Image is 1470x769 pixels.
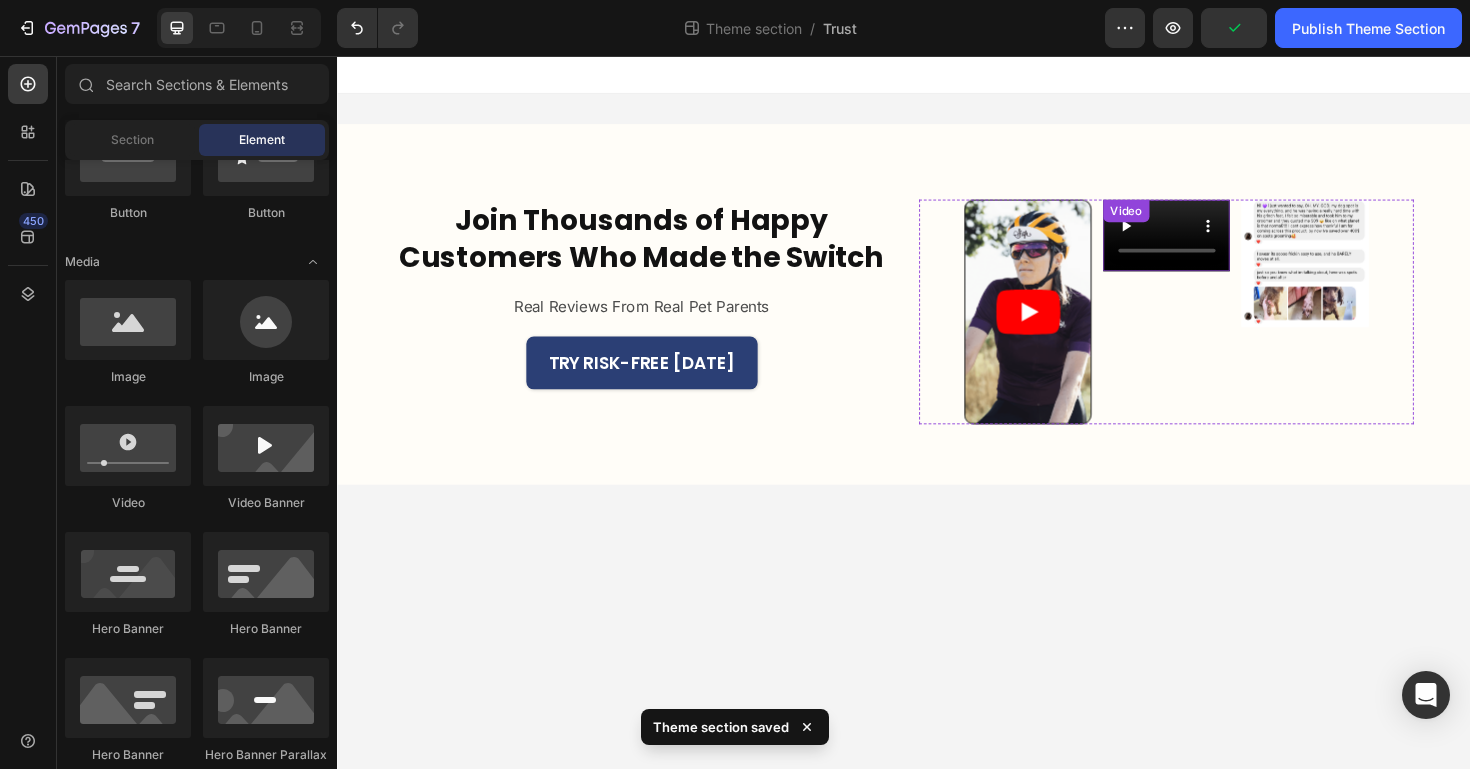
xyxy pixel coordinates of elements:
[65,204,191,222] div: Button
[337,56,1470,769] iframe: Design area
[111,131,154,149] span: Section
[203,746,329,764] div: Hero Banner Parallax
[203,620,329,638] div: Hero Banner
[239,131,285,149] span: Element
[297,246,329,278] span: Toggle open
[8,8,149,48] button: 7
[65,253,100,271] span: Media
[702,18,806,39] span: Theme section
[1275,8,1462,48] button: Publish Theme Section
[697,247,765,295] button: Play
[810,18,815,39] span: /
[811,152,946,228] video: Video
[653,717,789,737] p: Theme section saved
[823,18,857,39] span: Trust
[65,368,191,386] div: Image
[19,213,48,229] div: 450
[203,494,329,512] div: Video Banner
[65,494,191,512] div: Video
[1292,18,1445,39] div: Publish Theme Section
[203,204,329,222] div: Button
[131,16,140,40] p: 7
[65,64,329,104] input: Search Sections & Elements
[337,8,418,48] div: Undo/Redo
[957,152,1092,287] img: gempages_577589852464218898-d77cb240-914f-4f25-a515-e1e97cde3de3.png
[65,746,191,764] div: Hero Banner
[815,155,856,173] div: Video
[203,368,329,386] div: Image
[1402,671,1450,719] div: Open Intercom Messenger
[65,620,191,638] div: Hero Banner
